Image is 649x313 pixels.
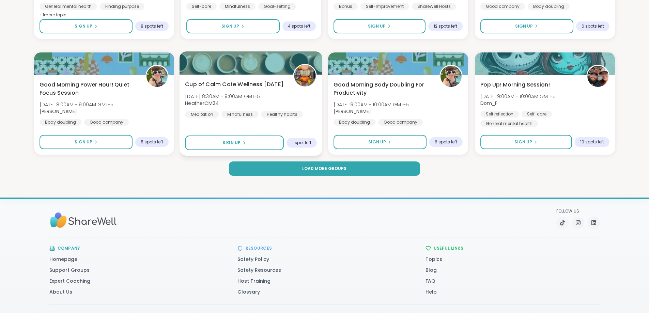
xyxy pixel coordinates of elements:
[84,119,129,126] div: Good company
[378,119,423,126] div: Good company
[572,217,584,229] a: Instagram
[368,139,386,145] span: Sign Up
[49,288,72,295] a: About Us
[334,19,426,33] button: Sign Up
[75,139,92,145] span: Sign Up
[185,93,260,99] span: [DATE] 8:30AM - 9:00AM GMT-5
[49,209,118,231] img: Sharewell
[100,3,144,10] div: Finding purpose
[480,19,573,33] button: Sign Up
[292,140,311,145] span: 1 spot left
[302,166,346,172] span: Load more groups
[582,24,604,29] span: 6 spots left
[480,100,497,107] b: Dom_F
[40,101,113,108] span: [DATE] 8:00AM - 9:00AM GMT-5
[480,93,556,100] span: [DATE] 9:00AM - 10:00AM GMT-5
[40,135,133,149] button: Sign Up
[426,278,435,284] a: FAQ
[246,246,272,251] h3: Resources
[441,66,462,87] img: Adrienne_QueenOfTheDawn
[588,217,600,229] a: LinkedIn
[522,111,552,118] div: Self-care
[556,217,569,229] a: TikTok
[334,81,432,97] span: Good Morning Body Doubling For Productivity
[185,100,219,107] b: HeatherCM24
[40,108,77,115] b: [PERSON_NAME]
[480,81,550,89] span: Pop Up! Morning Session!
[49,256,77,263] a: Homepage
[434,24,457,29] span: 12 spots left
[40,3,97,10] div: General mental health
[237,278,271,284] a: Host Training
[49,267,90,273] a: Support Groups
[556,208,600,214] p: Follow Us
[334,119,375,126] div: Body doubling
[480,3,525,10] div: Good company
[237,267,281,273] a: Safety Resources
[185,136,284,150] button: Sign Up
[186,3,217,10] div: Self-care
[221,23,239,29] span: Sign Up
[40,19,133,33] button: Sign Up
[222,111,259,118] div: Mindfulness
[49,278,90,284] a: Expert Coaching
[426,288,437,295] a: Help
[360,3,409,10] div: Self-Improvement
[480,135,572,149] button: Sign Up
[185,80,283,89] span: Cup of Calm Cafe Wellness [DATE]
[40,81,138,97] span: Good Morning Power Hour! Quiet Focus Session
[58,246,80,251] h3: Company
[368,23,386,29] span: Sign Up
[229,161,420,176] button: Load more groups
[587,66,608,87] img: Dom_F
[261,111,303,118] div: Healthy habits
[237,288,260,295] a: Glossary
[40,119,81,126] div: Body doubling
[223,140,241,146] span: Sign Up
[480,111,519,118] div: Self reflection
[141,24,163,29] span: 8 spots left
[580,139,604,145] span: 10 spots left
[412,3,456,10] div: ShareWell Hosts
[515,23,533,29] span: Sign Up
[434,246,464,251] h3: Useful Links
[141,139,163,145] span: 8 spots left
[480,120,538,127] div: General mental health
[334,101,409,108] span: [DATE] 9:00AM - 10:00AM GMT-5
[258,3,296,10] div: Goal-setting
[435,139,457,145] span: 6 spots left
[186,19,279,33] button: Sign Up
[334,108,371,115] b: [PERSON_NAME]
[514,139,532,145] span: Sign Up
[294,65,316,87] img: HeatherCM24
[146,66,168,87] img: Adrienne_QueenOfTheDawn
[219,3,256,10] div: Mindfulness
[528,3,570,10] div: Body doubling
[237,256,269,263] a: Safety Policy
[426,256,442,263] a: Topics
[426,267,437,273] a: Blog
[185,111,219,118] div: Meditation
[75,23,92,29] span: Sign Up
[334,3,358,10] div: Bonus
[288,24,310,29] span: 4 spots left
[334,135,427,149] button: Sign Up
